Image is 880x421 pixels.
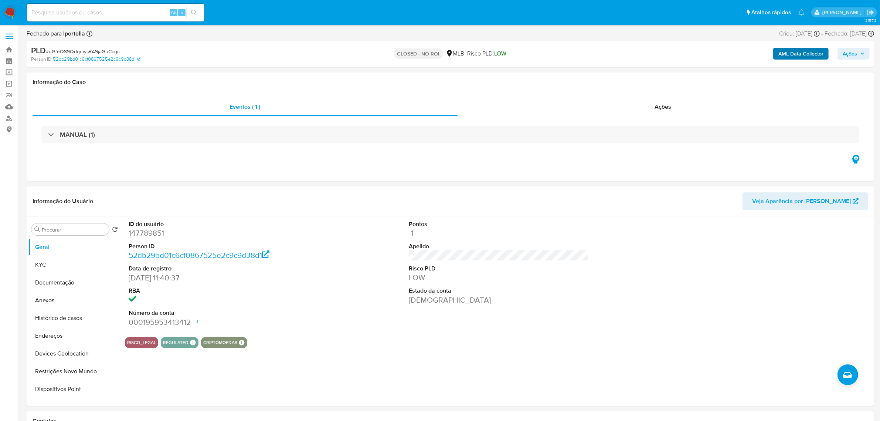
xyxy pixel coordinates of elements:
a: 52db29bd01c6cf0867525e2c9c9d38d1 [53,56,140,63]
span: Ações [655,102,671,111]
dd: 147789851 [129,228,308,238]
span: Risco PLD: [468,50,507,58]
span: Ações [843,48,857,60]
dt: Data de registro [129,265,308,273]
dt: Person ID [129,242,308,250]
button: Documentação [28,274,121,292]
dd: 000195953413412 [129,317,308,327]
button: Procurar [34,226,40,232]
h3: MANUAL (1) [60,131,95,139]
p: jhonata.costa@mercadolivre.com [822,9,864,16]
span: Eventos ( 1 ) [230,102,260,111]
button: Veja Aparência por [PERSON_NAME] [743,192,868,210]
span: Alt [171,9,177,16]
button: Devices Geolocation [28,345,121,363]
button: Restrições Novo Mundo [28,363,121,380]
button: Ações [837,48,870,60]
div: MLB [446,50,465,58]
span: s [181,9,183,16]
h1: Informação do Caso [33,78,868,86]
dt: Apelido [409,242,588,250]
button: Geral [28,238,121,256]
a: Sair [867,9,874,16]
button: Retornar ao pedido padrão [112,226,118,235]
span: LOW [495,49,507,58]
dt: ID do usuário [129,220,308,228]
div: Criou: [DATE] [779,30,820,38]
dd: -1 [409,228,588,238]
button: Histórico de casos [28,309,121,327]
dt: Pontos [409,220,588,228]
dd: [DEMOGRAPHIC_DATA] [409,295,588,305]
div: MANUAL (1) [41,126,859,143]
b: lportella [62,29,85,38]
dd: [DATE] 11:40:37 [129,273,308,283]
span: Veja Aparência por [PERSON_NAME] [752,192,851,210]
span: Atalhos rápidos [751,9,791,16]
a: Notificações [798,9,805,16]
button: search-icon [186,7,201,18]
button: Anexos [28,292,121,309]
span: Fechado para [27,30,85,38]
b: PLD [31,44,46,56]
button: KYC [28,256,121,274]
dt: Risco PLD [409,265,588,273]
b: Person ID [31,56,51,63]
dd: LOW [409,272,588,283]
span: # uGfeQS9QdgmysRA9jaGuCcgc [46,48,120,55]
dt: Número da conta [129,309,308,317]
dt: RBA [129,287,308,295]
button: Endereços [28,327,121,345]
h1: Informação do Usuário [33,198,93,205]
button: Adiantamentos de Dinheiro [28,398,121,416]
a: 52db29bd01c6cf0867525e2c9c9d38d1 [129,250,270,260]
span: - [821,30,823,38]
p: CLOSED - NO ROI [394,48,443,59]
dt: Estado da conta [409,287,588,295]
input: Procurar [42,226,106,233]
input: Pesquise usuários ou casos... [27,8,204,17]
b: AML Data Collector [778,48,823,60]
button: AML Data Collector [773,48,829,60]
button: Dispositivos Point [28,380,121,398]
div: Fechado: [DATE] [825,30,874,38]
